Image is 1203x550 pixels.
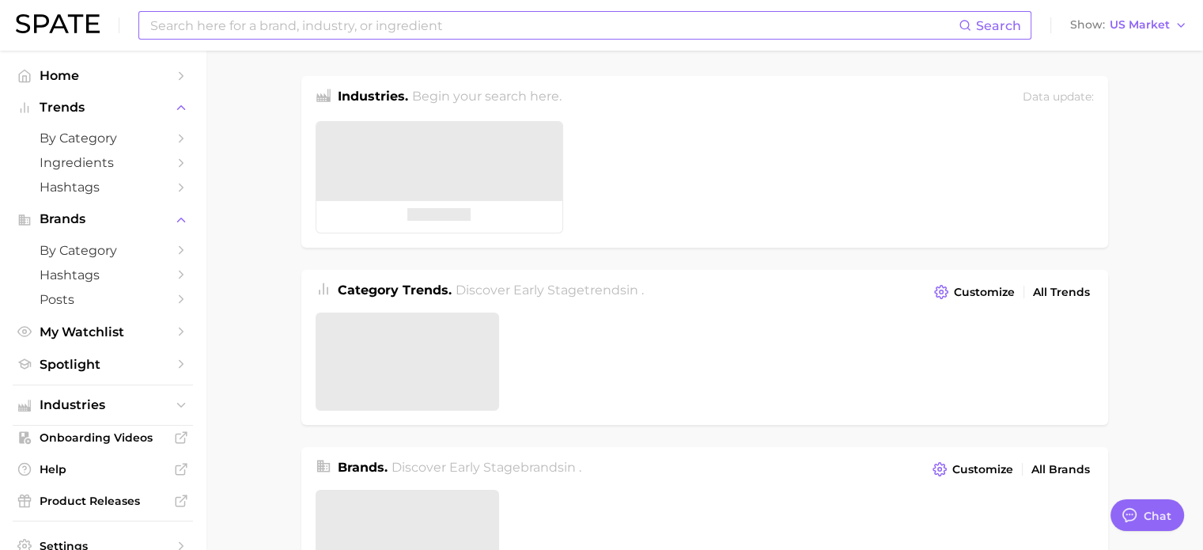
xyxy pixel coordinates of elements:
[929,458,1016,480] button: Customize
[13,175,193,199] a: Hashtags
[40,101,166,115] span: Trends
[13,489,193,513] a: Product Releases
[1066,15,1191,36] button: ShowUS Market
[40,212,166,226] span: Brands
[40,431,166,445] span: Onboarding Videos
[13,96,193,119] button: Trends
[1023,87,1094,108] div: Data update:
[40,243,166,258] span: by Category
[13,352,193,377] a: Spotlight
[1033,286,1090,299] span: All Trends
[412,87,562,108] h2: Begin your search here.
[976,18,1021,33] span: Search
[40,462,166,476] span: Help
[13,263,193,287] a: Hashtags
[952,463,1013,476] span: Customize
[1070,21,1105,29] span: Show
[40,357,166,372] span: Spotlight
[40,131,166,146] span: by Category
[13,457,193,481] a: Help
[149,12,959,39] input: Search here for a brand, industry, or ingredient
[16,14,100,33] img: SPATE
[392,460,581,475] span: Discover Early Stage brands in .
[40,267,166,283] span: Hashtags
[13,426,193,449] a: Onboarding Videos
[40,494,166,508] span: Product Releases
[1031,463,1090,476] span: All Brands
[338,87,408,108] h1: Industries.
[13,287,193,312] a: Posts
[456,283,644,298] span: Discover Early Stage trends in .
[13,320,193,344] a: My Watchlist
[40,155,166,170] span: Ingredients
[40,180,166,195] span: Hashtags
[40,68,166,83] span: Home
[338,460,388,475] span: Brands .
[13,63,193,88] a: Home
[13,393,193,417] button: Industries
[13,238,193,263] a: by Category
[13,126,193,150] a: by Category
[40,398,166,412] span: Industries
[954,286,1015,299] span: Customize
[13,207,193,231] button: Brands
[338,283,452,298] span: Category Trends .
[13,150,193,175] a: Ingredients
[40,324,166,339] span: My Watchlist
[1029,282,1094,303] a: All Trends
[930,281,1018,303] button: Customize
[1110,21,1170,29] span: US Market
[40,292,166,307] span: Posts
[1027,459,1094,480] a: All Brands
